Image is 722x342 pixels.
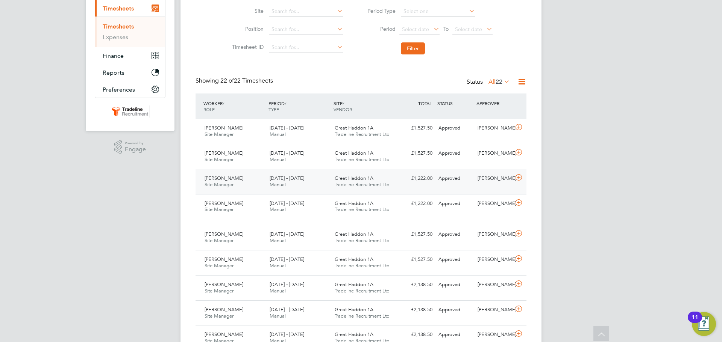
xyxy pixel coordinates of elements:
[270,306,304,313] span: [DATE] - [DATE]
[475,172,514,185] div: [PERSON_NAME]
[270,156,286,163] span: Manual
[362,8,396,14] label: Period Type
[396,172,435,185] div: £1,222.00
[205,200,243,206] span: [PERSON_NAME]
[205,181,234,188] span: Site Manager
[335,156,390,163] span: Tradeline Recruitment Ltd
[692,317,698,327] div: 11
[401,42,425,54] button: Filter
[475,122,514,134] div: [PERSON_NAME]
[396,197,435,210] div: £1,222.00
[125,140,146,146] span: Powered by
[230,8,264,14] label: Site
[269,24,343,35] input: Search for...
[396,228,435,241] div: £1,527.50
[362,26,396,32] label: Period
[396,147,435,160] div: £1,527.50
[202,96,267,116] div: WORKER
[335,237,390,244] span: Tradeline Recruitment Ltd
[335,313,390,319] span: Tradeline Recruitment Ltd
[95,47,165,64] button: Finance
[435,328,475,341] div: Approved
[103,33,128,41] a: Expenses
[205,281,243,288] span: [PERSON_NAME]
[270,237,286,244] span: Manual
[335,150,373,156] span: Great Haddon 1A
[401,6,475,17] input: Select one
[205,175,243,181] span: [PERSON_NAME]
[335,306,373,313] span: Great Haddon 1A
[396,304,435,316] div: £2,138.50
[335,331,373,337] span: Great Haddon 1A
[269,42,343,53] input: Search for...
[95,17,165,47] div: Timesheets
[396,122,435,134] div: £1,527.50
[230,26,264,32] label: Position
[270,200,304,206] span: [DATE] - [DATE]
[270,331,304,337] span: [DATE] - [DATE]
[335,181,390,188] span: Tradeline Recruitment Ltd
[335,206,390,212] span: Tradeline Recruitment Ltd
[220,77,234,84] span: 22 of
[196,77,275,85] div: Showing
[205,256,243,262] span: [PERSON_NAME]
[223,100,224,106] span: /
[205,262,234,269] span: Site Manager
[396,253,435,266] div: £1,527.50
[103,69,124,76] span: Reports
[335,125,373,131] span: Great Haddon 1A
[205,125,243,131] span: [PERSON_NAME]
[335,256,373,262] span: Great Haddon 1A
[270,150,304,156] span: [DATE] - [DATE]
[285,100,286,106] span: /
[418,100,432,106] span: TOTAL
[270,181,286,188] span: Manual
[267,96,332,116] div: PERIOD
[95,81,165,98] button: Preferences
[205,237,234,244] span: Site Manager
[103,23,134,30] a: Timesheets
[475,228,514,241] div: [PERSON_NAME]
[475,253,514,266] div: [PERSON_NAME]
[205,206,234,212] span: Site Manager
[334,106,352,112] span: VENDOR
[114,140,146,154] a: Powered byEngage
[435,147,475,160] div: Approved
[270,206,286,212] span: Manual
[125,146,146,153] span: Engage
[205,150,243,156] span: [PERSON_NAME]
[435,96,475,110] div: STATUS
[268,106,279,112] span: TYPE
[435,228,475,241] div: Approved
[441,24,451,34] span: To
[335,231,373,237] span: Great Haddon 1A
[270,256,304,262] span: [DATE] - [DATE]
[435,253,475,266] div: Approved
[205,331,243,337] span: [PERSON_NAME]
[467,77,511,87] div: Status
[205,131,234,137] span: Site Manager
[205,288,234,294] span: Site Manager
[343,100,344,106] span: /
[103,86,135,93] span: Preferences
[475,328,514,341] div: [PERSON_NAME]
[475,96,514,110] div: APPROVER
[335,288,390,294] span: Tradeline Recruitment Ltd
[396,279,435,291] div: £2,138.50
[205,306,243,313] span: [PERSON_NAME]
[435,197,475,210] div: Approved
[475,304,514,316] div: [PERSON_NAME]
[435,172,475,185] div: Approved
[335,200,373,206] span: Great Haddon 1A
[402,26,429,33] span: Select date
[203,106,215,112] span: ROLE
[205,231,243,237] span: [PERSON_NAME]
[269,6,343,17] input: Search for...
[475,147,514,160] div: [PERSON_NAME]
[270,281,304,288] span: [DATE] - [DATE]
[270,313,286,319] span: Manual
[270,288,286,294] span: Manual
[205,156,234,163] span: Site Manager
[475,197,514,210] div: [PERSON_NAME]
[435,279,475,291] div: Approved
